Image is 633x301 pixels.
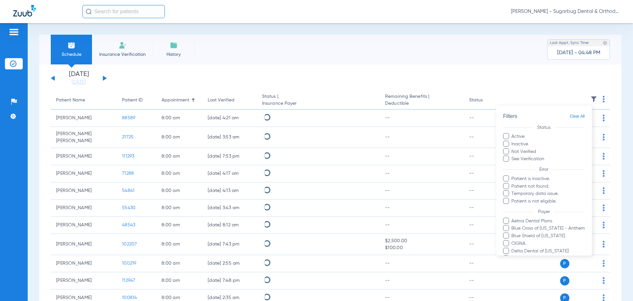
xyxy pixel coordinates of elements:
iframe: Chat Widget [600,269,633,301]
label: Not Verified [503,148,585,155]
span: Patient is inactive. [511,175,585,182]
label: Active [503,133,585,140]
span: Aetna Dental Plans [511,218,585,225]
label: See Verification [503,156,585,163]
span: Patient not found. [511,183,585,190]
span: Blue Cross of [US_STATE] - Anthem [511,225,585,232]
span: Payer [534,209,554,214]
label: Inactive [503,141,585,148]
span: Status [533,125,555,130]
span: Clear All [570,112,585,121]
span: CIGNA [511,240,585,247]
span: Patient is not eligible. [511,198,585,205]
span: Blue Shield of [US_STATE] [511,233,585,240]
span: Error [535,167,553,172]
span: Filters [503,113,517,119]
span: Delta Dental of [US_STATE] [511,255,585,262]
span: Delta Dental of [US_STATE] [511,248,585,255]
span: Temporary data issue. [511,190,585,197]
